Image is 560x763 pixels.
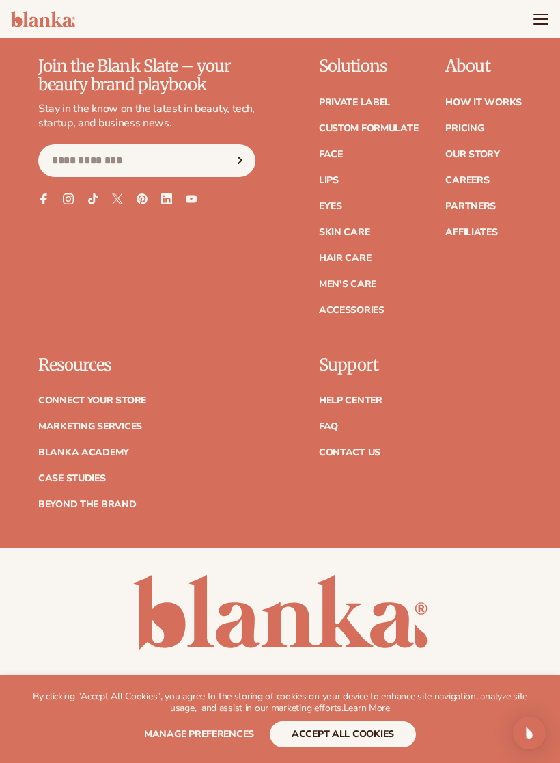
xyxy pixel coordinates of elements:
a: Our Story [445,150,499,159]
button: Manage preferences [144,721,254,747]
a: Affiliates [445,228,497,237]
summary: Menu [533,11,549,27]
p: Join the Blank Slate – your beauty brand playbook [38,57,255,94]
small: © Blanka Inc. 2025 [73,675,169,688]
a: Connect your store [38,396,146,405]
button: accept all cookies [270,721,416,747]
a: Blanka Academy [38,448,129,457]
div: Open Intercom Messenger [513,717,546,749]
a: Men's Care [319,280,376,289]
a: Help Center [319,396,382,405]
a: Learn More [344,701,390,714]
a: Beyond the brand [38,500,137,509]
p: About [445,57,522,75]
a: Skin Care [319,228,369,237]
span: Manage preferences [144,727,254,740]
a: Hair Care [319,254,371,263]
a: Case Studies [38,474,106,483]
a: Careers [445,176,489,185]
a: Pricing [445,124,484,133]
a: How It Works [445,98,522,107]
a: Lips [319,176,339,185]
a: Contact Us [319,448,380,457]
p: By clicking "Accept All Cookies", you agree to the storing of cookies on your device to enhance s... [27,691,533,714]
p: Solutions [319,57,419,75]
a: Face [319,150,343,159]
p: Resources [38,356,292,374]
a: Marketing services [38,422,142,431]
a: Partners [445,202,496,211]
p: Stay in the know on the latest in beauty, tech, startup, and business news. [38,102,255,131]
a: Accessories [319,306,384,315]
a: Custom formulate [319,124,419,133]
a: Private label [319,98,390,107]
button: Subscribe [225,144,255,177]
a: Eyes [319,202,342,211]
p: Support [319,356,419,374]
a: FAQ [319,422,338,431]
img: logo [11,11,75,27]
